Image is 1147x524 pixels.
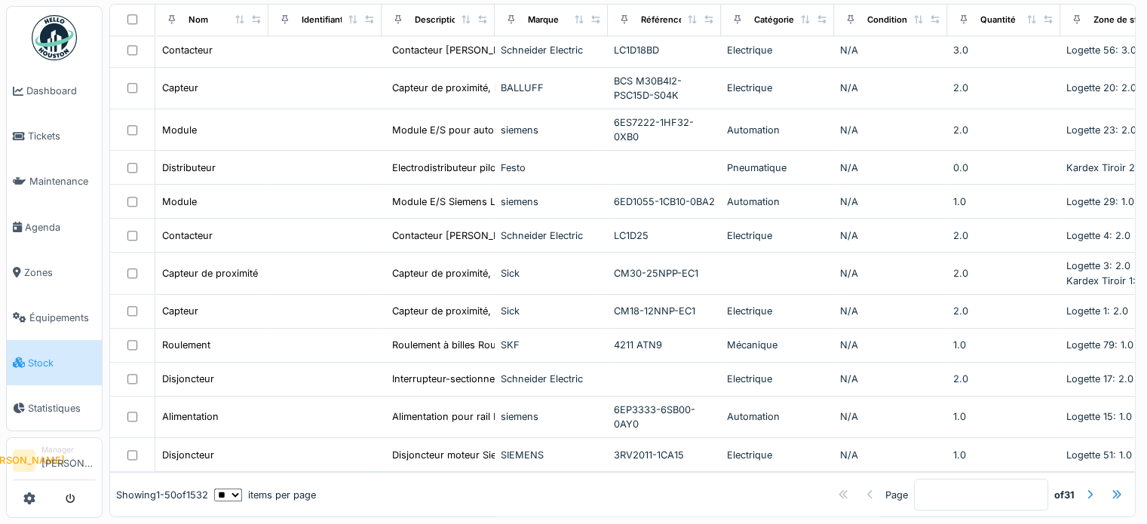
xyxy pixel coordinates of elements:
[7,295,102,340] a: Équipements
[162,338,210,352] div: Roulement
[840,448,941,462] div: N/A
[501,43,602,57] div: Schneider Electric
[7,250,102,295] a: Zones
[392,409,622,424] div: Alimentation pour rail DIN Siemens, série LOGO!...
[727,372,828,386] div: Electrique
[867,14,939,26] div: Conditionnement
[41,444,96,477] li: [PERSON_NAME]
[840,228,941,243] div: N/A
[1066,305,1128,317] span: Logette 1: 2.0
[840,304,941,318] div: N/A
[13,449,35,472] li: [PERSON_NAME]
[13,444,96,480] a: [PERSON_NAME] Manager[PERSON_NAME]
[28,401,96,415] span: Statistiques
[1066,260,1130,271] span: Logette 3: 2.0
[1066,230,1130,241] span: Logette 4: 2.0
[614,304,715,318] div: CM18-12NNP-EC1
[7,114,102,159] a: Tickets
[614,266,715,280] div: CM30-25NPP-EC1
[162,123,197,137] div: Module
[392,448,632,462] div: Disjoncteur moteur Siemens SIRIUS 3RV 3RV2 1,8 ...
[727,304,828,318] div: Electrique
[953,304,1054,318] div: 2.0
[727,81,828,95] div: Electrique
[28,129,96,143] span: Tickets
[26,84,96,98] span: Dashboard
[614,43,715,57] div: LC1D18BD
[25,220,96,234] span: Agenda
[953,123,1054,137] div: 2.0
[189,14,208,26] div: Nom
[528,14,559,26] div: Marque
[614,448,715,462] div: 3RV2011-1CA15
[28,356,96,370] span: Stock
[885,488,908,502] div: Page
[415,14,462,26] div: Description
[501,195,602,209] div: siemens
[1054,488,1075,502] strong: of 31
[614,115,715,144] div: 6ES7222-1HF32-0XB0
[501,448,602,462] div: SIEMENS
[162,409,219,424] div: Alimentation
[41,444,96,455] div: Manager
[840,43,941,57] div: N/A
[501,266,602,280] div: Sick
[162,448,214,462] div: Disjoncteur
[727,161,828,175] div: Pneumatique
[840,161,941,175] div: N/A
[1066,82,1136,93] span: Logette 20: 2.0
[614,228,715,243] div: LC1D25
[501,409,602,424] div: siemens
[162,81,198,95] div: Capteur
[392,338,618,352] div: Roulement à billes Roulement à billes à gorge p...
[953,228,1054,243] div: 2.0
[614,74,715,103] div: BCS M30B4I2-PSC15D-S04K
[953,161,1054,175] div: 0.0
[29,174,96,188] span: Maintenance
[29,311,96,325] span: Équipements
[953,338,1054,352] div: 1.0
[501,123,602,137] div: siemens
[7,385,102,431] a: Statistiques
[727,123,828,137] div: Automation
[116,488,208,502] div: Showing 1 - 50 of 1532
[501,338,602,352] div: SKF
[392,372,652,386] div: Interrupteur-sectionneur [PERSON_NAME] Electric Act...
[727,228,828,243] div: Electrique
[1066,44,1136,56] span: Logette 56: 3.0
[162,266,258,280] div: Capteur de proximité
[501,372,602,386] div: Schneider Electric
[980,14,1016,26] div: Quantité
[840,123,941,137] div: N/A
[392,81,628,95] div: Capteur de proximité, BALLUFF, M30, Détection 1...
[302,14,375,26] div: Identifiant interne
[727,409,828,424] div: Automation
[840,338,941,352] div: N/A
[840,372,941,386] div: N/A
[162,372,214,386] div: Disjoncteur
[953,81,1054,95] div: 2.0
[614,195,715,209] div: 6ED1055-1CB10-0BA2
[162,43,213,57] div: Contacteur
[214,488,316,502] div: items per page
[162,304,198,318] div: Capteur
[1066,373,1133,385] span: Logette 17: 2.0
[953,195,1054,209] div: 1.0
[840,266,941,280] div: N/A
[392,43,651,57] div: Contacteur [PERSON_NAME] Electric série LC1D, 3 pôl...
[953,43,1054,57] div: 3.0
[392,266,624,280] div: Capteur de proximité, Sick, M30 x 1,5, 10→36 V ...
[7,159,102,204] a: Maintenance
[24,265,96,280] span: Zones
[1066,196,1134,207] span: Logette 29: 1.0
[392,161,612,175] div: Electrodistributeur piloté Festo serie CPE fonc...
[501,304,602,318] div: Sick
[727,195,828,209] div: Automation
[392,304,619,318] div: Capteur de proximité, Sick, M18, 10 → 30 V c.c....
[1066,449,1132,461] span: Logette 51: 1.0
[727,448,828,462] div: Electrique
[953,448,1054,462] div: 1.0
[614,338,715,352] div: 4211 ATN9
[501,228,602,243] div: Schneider Electric
[32,15,77,60] img: Badge_color-CXgf-gQk.svg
